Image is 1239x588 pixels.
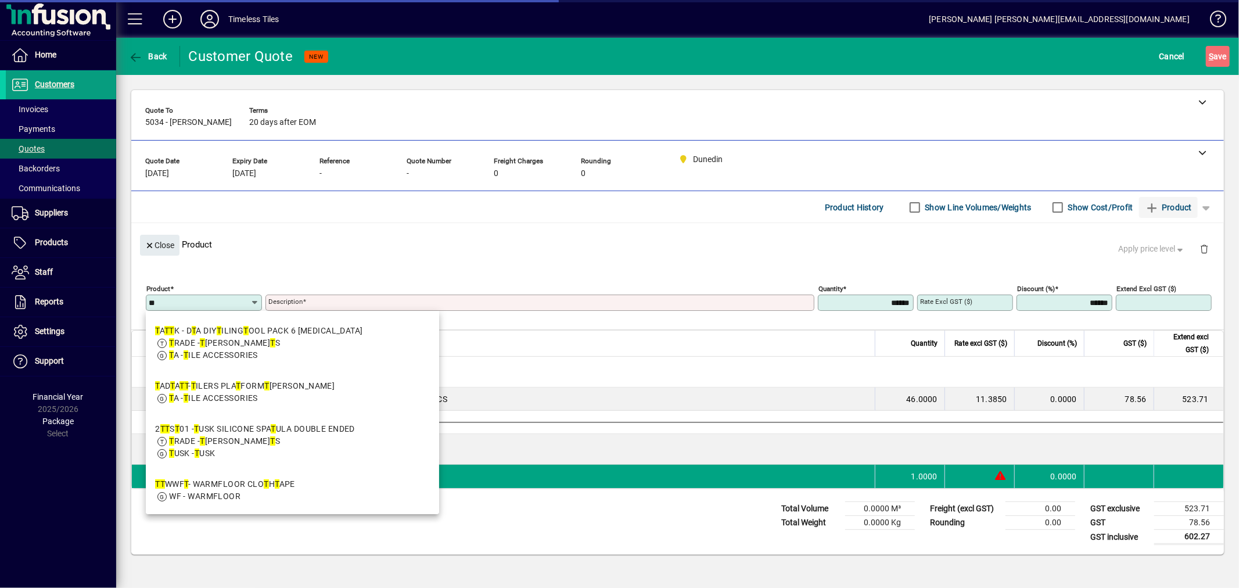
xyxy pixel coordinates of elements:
[160,424,165,433] em: T
[169,338,174,347] em: T
[1157,46,1188,67] button: Cancel
[825,198,884,217] span: Product History
[6,347,116,376] a: Support
[954,337,1007,350] span: Rate excl GST ($)
[6,99,116,119] a: Invoices
[125,46,170,67] button: Back
[1114,239,1191,260] button: Apply price level
[494,169,498,178] span: 0
[923,202,1032,213] label: Show Line Volumes/Weights
[184,479,188,489] em: T
[1190,235,1218,263] button: Delete
[35,50,56,59] span: Home
[1123,337,1147,350] span: GST ($)
[845,502,915,516] td: 0.0000 M³
[1014,465,1084,488] td: 0.0000
[145,236,175,255] span: Close
[1005,516,1075,530] td: 0.00
[169,393,258,403] span: A - ILE ACCESSORIES
[270,338,275,347] em: T
[146,315,439,371] mat-option: TATTK - DTA DIY TILING TOOL PACK 6 PCE
[191,381,196,390] em: T
[249,118,316,127] span: 20 days after EOM
[232,169,256,178] span: [DATE]
[128,52,167,61] span: Back
[6,119,116,139] a: Payments
[175,424,179,433] em: T
[309,53,324,60] span: NEW
[192,326,196,335] em: T
[775,502,845,516] td: Total Volume
[264,479,268,489] em: T
[1154,530,1224,544] td: 602.27
[911,337,938,350] span: Quantity
[1190,243,1218,254] app-page-header-button: Delete
[189,47,293,66] div: Customer Quote
[1084,530,1154,544] td: GST inclusive
[1066,202,1133,213] label: Show Cost/Profit
[1014,388,1084,411] td: 0.0000
[6,228,116,257] a: Products
[160,479,165,489] em: T
[407,169,409,178] span: -
[146,285,170,293] mat-label: Product
[146,371,439,414] mat-option: TADTATT - TILERS PLATFORM TROLLEY
[275,479,279,489] em: T
[184,393,188,403] em: T
[155,381,159,390] em: T
[952,393,1007,405] div: 11.3850
[169,326,174,335] em: T
[191,9,228,30] button: Profile
[185,381,188,390] em: T
[6,139,116,159] a: Quotes
[131,223,1224,266] div: Product
[920,297,972,306] mat-label: Rate excl GST ($)
[1206,46,1230,67] button: Save
[319,169,322,178] span: -
[169,436,174,446] em: T
[35,208,68,217] span: Suppliers
[146,469,439,512] mat-option: TTWWFT - WARMFLOOR CLOTH TAPE
[6,41,116,70] a: Home
[581,169,586,178] span: 0
[42,417,74,426] span: Package
[236,381,240,390] em: T
[268,297,303,306] mat-label: Description
[35,356,64,365] span: Support
[165,424,170,433] em: T
[169,449,174,458] em: T
[1161,331,1209,356] span: Extend excl GST ($)
[1154,502,1224,516] td: 523.71
[35,80,74,89] span: Customers
[169,449,215,458] span: USK - USK
[1209,52,1213,61] span: S
[35,327,64,336] span: Settings
[1154,388,1223,411] td: 523.71
[169,338,280,347] span: RADE - [PERSON_NAME] S
[169,436,280,446] span: RADE - [PERSON_NAME] S
[169,350,173,360] em: T
[1084,516,1154,530] td: GST
[1084,502,1154,516] td: GST exclusive
[200,436,204,446] em: T
[6,199,116,228] a: Suppliers
[155,325,363,337] div: A K - D A DIY ILING OOL PACK 6 [MEDICAL_DATA]
[1017,285,1055,293] mat-label: Discount (%)
[1201,2,1224,40] a: Knowledge Base
[145,169,169,178] span: [DATE]
[775,516,845,530] td: Total Weight
[6,288,116,317] a: Reports
[820,197,889,218] button: Product History
[924,502,1005,516] td: Freight (excl GST)
[155,479,160,489] em: T
[845,516,915,530] td: 0.0000 Kg
[1209,47,1227,66] span: ave
[12,164,60,173] span: Backorders
[169,357,1223,387] div: Bath Splashback tiles
[6,258,116,287] a: Staff
[270,436,275,446] em: T
[911,471,938,482] span: 1.0000
[12,184,80,193] span: Communications
[116,46,180,67] app-page-header-button: Back
[140,235,179,256] button: Close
